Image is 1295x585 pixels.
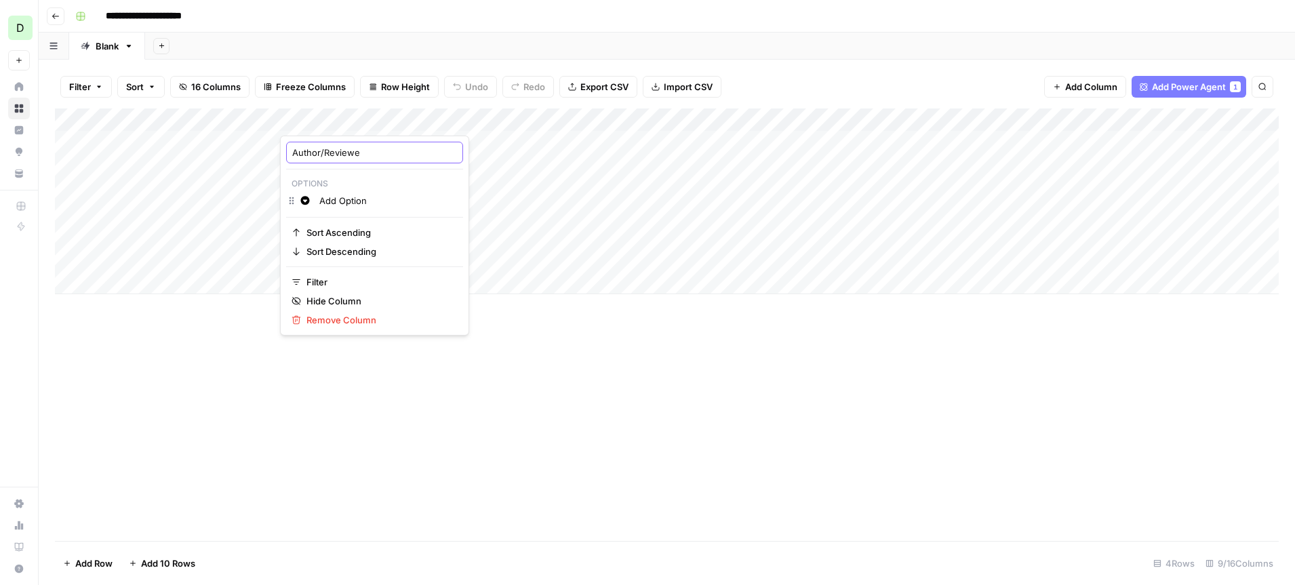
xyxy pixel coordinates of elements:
[75,557,113,570] span: Add Row
[55,552,121,574] button: Add Row
[306,226,452,239] span: Sort Ascending
[16,20,24,36] span: D
[559,76,637,98] button: Export CSV
[306,275,452,289] span: Filter
[96,39,119,53] div: Blank
[117,76,165,98] button: Sort
[8,11,30,45] button: Workspace: Dakota - Test
[360,76,439,98] button: Row Height
[502,76,554,98] button: Redo
[69,80,91,94] span: Filter
[381,80,430,94] span: Row Height
[8,558,30,580] button: Help + Support
[523,80,545,94] span: Redo
[1065,80,1117,94] span: Add Column
[1233,81,1237,92] span: 1
[1044,76,1126,98] button: Add Column
[126,80,144,94] span: Sort
[170,76,250,98] button: 16 Columns
[141,557,195,570] span: Add 10 Rows
[8,163,30,184] a: Your Data
[8,536,30,558] a: Learning Hub
[664,80,713,94] span: Import CSV
[276,80,346,94] span: Freeze Columns
[1148,552,1200,574] div: 4 Rows
[319,194,457,207] input: Add Option
[1132,76,1246,98] button: Add Power Agent1
[306,294,452,308] span: Hide Column
[286,175,463,193] p: Options
[60,76,112,98] button: Filter
[8,515,30,536] a: Usage
[8,98,30,119] a: Browse
[465,80,488,94] span: Undo
[306,313,452,327] span: Remove Column
[255,76,355,98] button: Freeze Columns
[1152,80,1226,94] span: Add Power Agent
[8,493,30,515] a: Settings
[444,76,497,98] button: Undo
[191,80,241,94] span: 16 Columns
[306,245,452,258] span: Sort Descending
[1230,81,1241,92] div: 1
[121,552,203,574] button: Add 10 Rows
[8,76,30,98] a: Home
[69,33,145,60] a: Blank
[8,141,30,163] a: Opportunities
[643,76,721,98] button: Import CSV
[8,119,30,141] a: Insights
[580,80,629,94] span: Export CSV
[1200,552,1279,574] div: 9/16 Columns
